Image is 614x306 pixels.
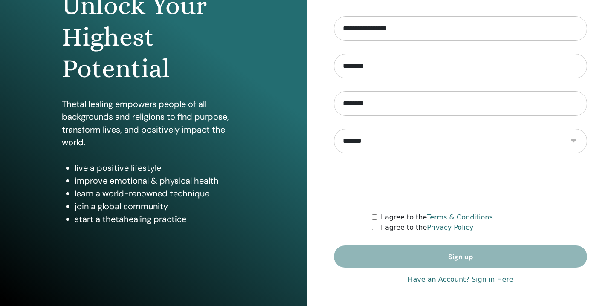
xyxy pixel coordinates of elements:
[62,98,245,149] p: ThetaHealing empowers people of all backgrounds and religions to find purpose, transform lives, a...
[381,212,493,222] label: I agree to the
[75,200,245,213] li: join a global community
[75,162,245,174] li: live a positive lifestyle
[75,213,245,225] li: start a thetahealing practice
[427,213,492,221] a: Terms & Conditions
[427,223,473,231] a: Privacy Policy
[408,274,513,285] a: Have an Account? Sign in Here
[75,187,245,200] li: learn a world-renowned technique
[75,174,245,187] li: improve emotional & physical health
[381,222,473,233] label: I agree to the
[396,166,525,199] iframe: reCAPTCHA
